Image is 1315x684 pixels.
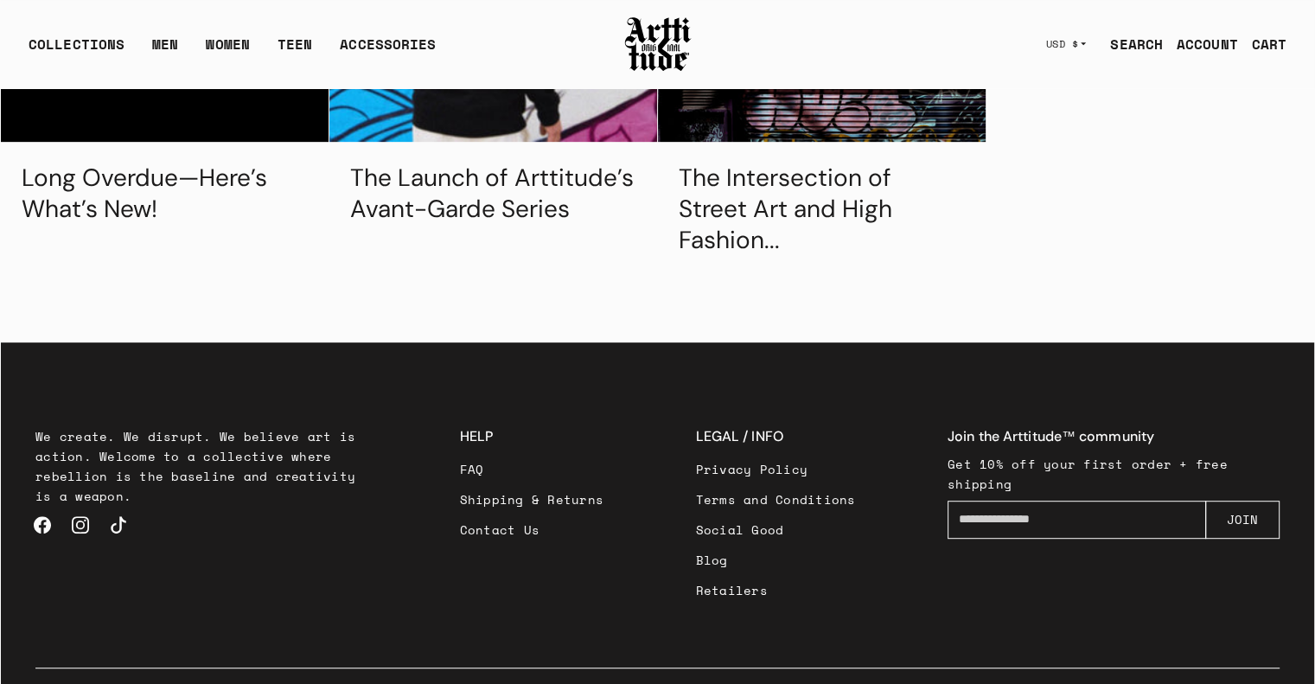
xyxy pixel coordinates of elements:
[460,515,604,545] a: Contact Us
[1036,25,1097,63] button: USD $
[696,454,856,484] a: Privacy Policy
[1163,27,1238,61] a: ACCOUNT
[460,454,604,484] a: FAQ
[623,15,693,74] img: Arttitude
[696,545,856,575] a: Blog
[350,162,634,225] a: The Launch of Arttitude’s Avant-Garde Series
[15,34,450,68] ul: Main navigation
[29,34,124,68] div: COLLECTIONS
[1046,37,1079,51] span: USD $
[1238,27,1286,61] a: Open cart
[152,34,178,68] a: MEN
[948,426,1280,447] h4: Join the Arttitude™ community
[278,34,312,68] a: TEEN
[61,506,99,544] a: Instagram
[22,162,267,225] a: Long Overdue—Here’s What’s New!
[696,515,856,545] a: Social Good
[206,34,250,68] a: WOMEN
[948,501,1206,539] input: Enter your email
[460,426,604,447] h3: HELP
[696,426,856,447] h3: LEGAL / INFO
[460,484,604,515] a: Shipping & Returns
[35,426,367,506] p: We create. We disrupt. We believe art is action. Welcome to a collective where rebellion is the b...
[1096,27,1163,61] a: SEARCH
[696,575,856,605] a: Retailers
[1252,34,1286,54] div: CART
[1205,501,1280,539] button: JOIN
[340,34,436,68] div: ACCESSORIES
[696,484,856,515] a: Terms and Conditions
[23,506,61,544] a: Facebook
[99,506,137,544] a: TikTok
[948,454,1280,494] p: Get 10% off your first order + free shipping
[679,162,892,256] a: The Intersection of Street Art and High Fashion...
